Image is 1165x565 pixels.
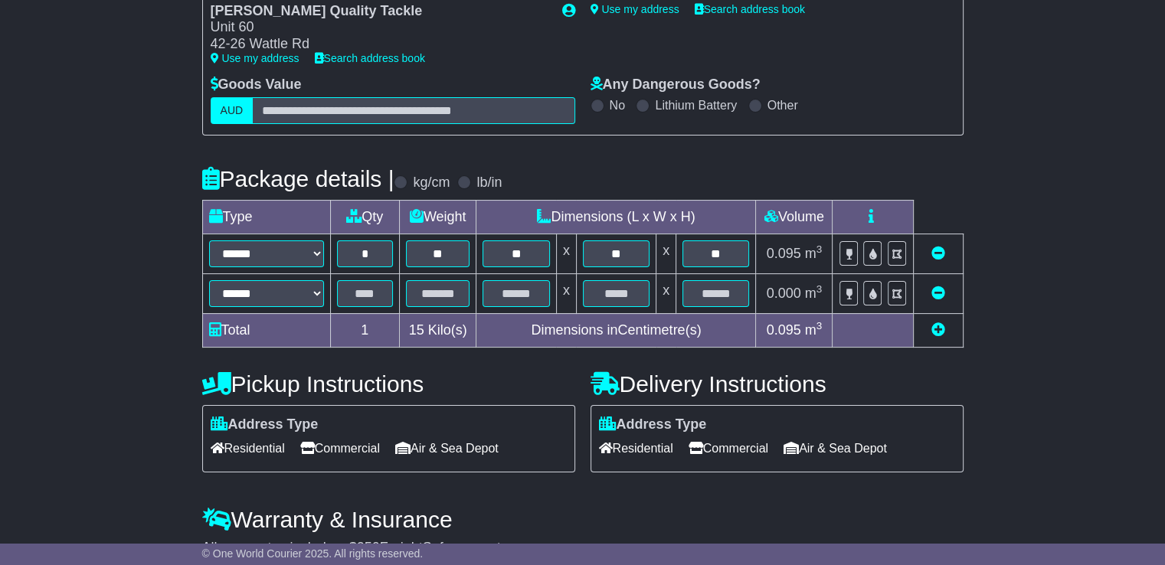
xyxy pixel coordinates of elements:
[202,371,575,397] h4: Pickup Instructions
[695,3,805,15] a: Search address book
[357,540,380,555] span: 250
[330,313,399,347] td: 1
[767,98,798,113] label: Other
[756,200,833,234] td: Volume
[816,243,823,255] sup: 3
[211,436,285,460] span: Residential
[599,416,707,433] label: Address Type
[399,313,476,347] td: Kilo(s)
[476,200,756,234] td: Dimensions (L x W x H)
[931,322,945,338] a: Add new item
[610,98,625,113] label: No
[211,3,547,20] div: [PERSON_NAME] Quality Tackle
[395,436,499,460] span: Air & Sea Depot
[767,286,801,301] span: 0.000
[656,273,676,313] td: x
[211,416,319,433] label: Address Type
[202,540,964,557] div: All our quotes include a $ FreightSafe warranty.
[315,52,425,64] a: Search address book
[211,19,547,36] div: Unit 60
[599,436,673,460] span: Residential
[591,77,761,93] label: Any Dangerous Goods?
[816,283,823,295] sup: 3
[413,175,450,191] label: kg/cm
[655,98,737,113] label: Lithium Battery
[784,436,887,460] span: Air & Sea Depot
[556,273,576,313] td: x
[476,313,756,347] td: Dimensions in Centimetre(s)
[767,322,801,338] span: 0.095
[805,286,823,301] span: m
[689,436,768,460] span: Commercial
[399,200,476,234] td: Weight
[202,507,964,532] h4: Warranty & Insurance
[591,3,679,15] a: Use my address
[556,234,576,273] td: x
[591,371,964,397] h4: Delivery Instructions
[656,234,676,273] td: x
[816,320,823,331] sup: 3
[202,547,424,560] span: © One World Courier 2025. All rights reserved.
[211,97,254,124] label: AUD
[931,246,945,261] a: Remove this item
[211,36,547,53] div: 42-26 Wattle Rd
[211,77,302,93] label: Goods Value
[211,52,299,64] a: Use my address
[805,246,823,261] span: m
[767,246,801,261] span: 0.095
[931,286,945,301] a: Remove this item
[202,313,330,347] td: Total
[300,436,380,460] span: Commercial
[330,200,399,234] td: Qty
[409,322,424,338] span: 15
[476,175,502,191] label: lb/in
[805,322,823,338] span: m
[202,166,394,191] h4: Package details |
[202,200,330,234] td: Type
